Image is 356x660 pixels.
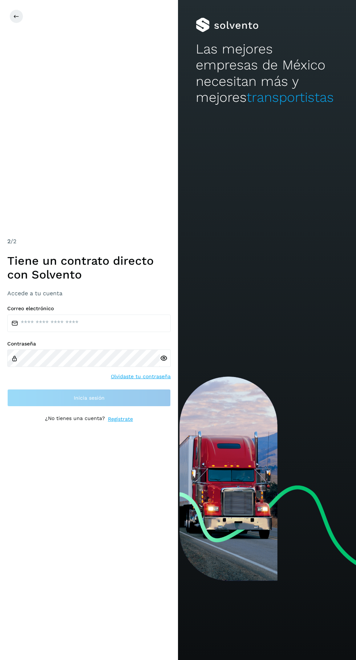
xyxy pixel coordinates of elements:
[247,89,334,105] span: transportistas
[111,373,171,380] a: Olvidaste tu contraseña
[45,415,105,423] p: ¿No tienes una cuenta?
[7,290,171,297] h3: Accede a tu cuenta
[7,254,171,282] h1: Tiene un contrato directo con Solvento
[74,395,105,400] span: Inicia sesión
[7,341,171,347] label: Contraseña
[7,238,11,245] span: 2
[7,237,171,246] div: /2
[196,41,338,106] h2: Las mejores empresas de México necesitan más y mejores
[7,305,171,312] label: Correo electrónico
[108,415,133,423] a: Regístrate
[7,389,171,407] button: Inicia sesión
